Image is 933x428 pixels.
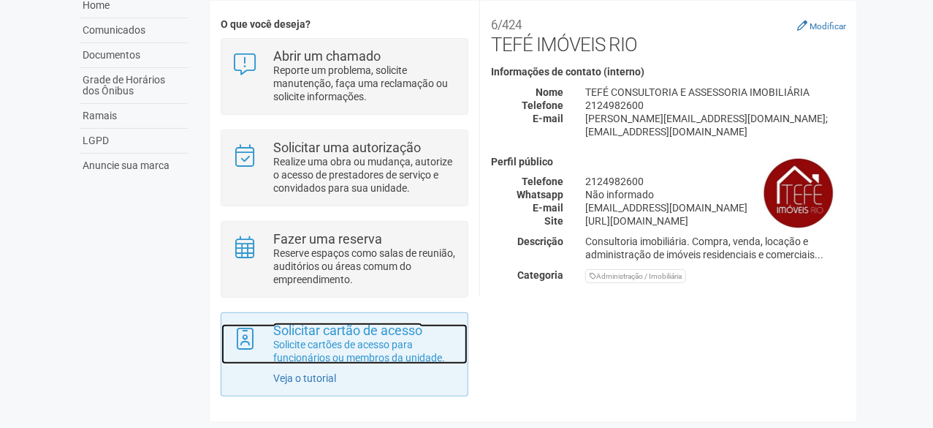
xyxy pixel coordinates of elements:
a: Comunicados [80,18,188,43]
strong: Whatsapp [517,189,563,200]
div: 2124982600 [574,99,857,112]
a: Abrir um chamado Reporte um problema, solicite manutenção, faça uma reclamação ou solicite inform... [232,50,457,103]
a: Solicitar cartão de acesso Solicite cartões de acesso para funcionários ou membros da unidade. [232,324,457,364]
strong: E-mail [533,202,563,214]
div: Não informado [574,188,857,201]
a: Grade de Horários dos Ônibus [80,68,188,104]
p: Solicite cartões de acesso para funcionários ou membros da unidade. [273,338,457,364]
img: business.png [762,157,835,230]
a: Modificar [797,20,846,31]
small: 6/424 [491,18,522,32]
div: [URL][DOMAIN_NAME] [574,214,857,228]
strong: Fazer uma reserva [273,231,382,247]
strong: Solicitar uma autorização [273,140,421,155]
strong: Telefone [522,176,563,187]
a: Fazer uma reserva Reserve espaços como salas de reunião, auditórios ou áreas comum do empreendime... [232,233,457,286]
div: [PERSON_NAME][EMAIL_ADDRESS][DOMAIN_NAME]; [EMAIL_ADDRESS][DOMAIN_NAME] [574,112,857,138]
a: LGPD [80,129,188,154]
strong: Site [544,215,563,227]
p: Reporte um problema, solicite manutenção, faça uma reclamação ou solicite informações. [273,64,457,103]
h4: Perfil público [491,157,846,168]
a: Documentos [80,43,188,68]
strong: Telefone [522,100,563,111]
div: TEFÉ CONSULTORIA E ASSESSORIA IMOBILIÁRIA [574,86,857,99]
h2: TEFÉ IMÓVEIS RIO [491,12,846,56]
strong: Nome [536,86,563,98]
p: Realize uma obra ou mudança, autorize o acesso de prestadores de serviço e convidados para sua un... [273,155,457,195]
small: Modificar [810,21,846,31]
div: Consultoria imobiliária. Compra, venda, locação e administração de imóveis residenciais e comerci... [574,235,857,261]
div: [EMAIL_ADDRESS][DOMAIN_NAME] [574,201,857,214]
h4: Informações de contato (interno) [491,67,846,78]
strong: Descrição [517,236,563,247]
strong: E-mail [533,113,563,124]
strong: Abrir um chamado [273,48,381,64]
a: Anuncie sua marca [80,154,188,178]
a: Ramais [80,104,188,129]
strong: Solicitar cartão de acesso [273,323,422,338]
div: Administração / Imobiliária [585,269,686,283]
a: Veja o tutorial [273,372,336,384]
h4: O que você deseja? [221,19,468,30]
p: Reserve espaços como salas de reunião, auditórios ou áreas comum do empreendimento. [273,247,457,286]
a: Solicitar uma autorização Realize uma obra ou mudança, autorize o acesso de prestadores de serviç... [232,141,457,195]
div: 2124982600 [574,175,857,188]
strong: Categoria [517,269,563,281]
